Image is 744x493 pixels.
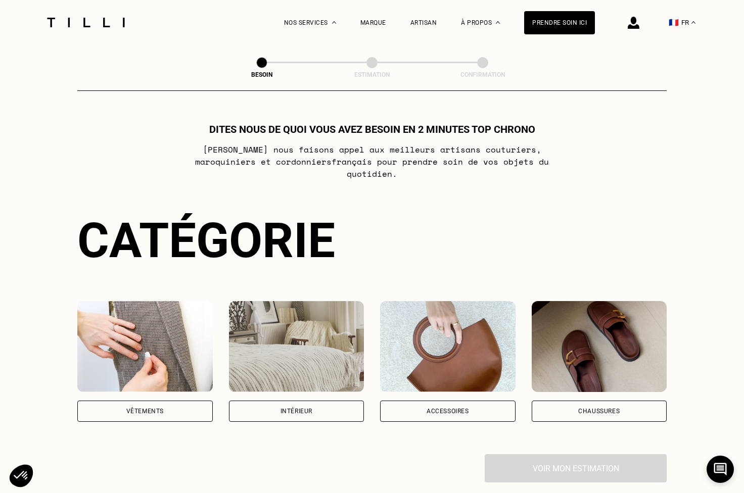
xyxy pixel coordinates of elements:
[77,301,213,392] img: Vêtements
[380,301,516,392] img: Accessoires
[524,11,595,34] a: Prendre soin ici
[77,212,667,269] div: Catégorie
[211,71,312,78] div: Besoin
[432,71,533,78] div: Confirmation
[628,17,639,29] img: icône connexion
[332,21,336,24] img: Menu déroulant
[360,19,386,26] a: Marque
[578,408,620,414] div: Chaussures
[229,301,364,392] img: Intérieur
[43,18,128,27] img: Logo du service de couturière Tilli
[321,71,423,78] div: Estimation
[126,408,164,414] div: Vêtements
[410,19,437,26] a: Artisan
[172,143,573,180] p: [PERSON_NAME] nous faisons appel aux meilleurs artisans couturiers , maroquiniers et cordonniers ...
[532,301,667,392] img: Chaussures
[427,408,469,414] div: Accessoires
[209,123,535,135] h1: Dites nous de quoi vous avez besoin en 2 minutes top chrono
[691,21,695,24] img: menu déroulant
[281,408,312,414] div: Intérieur
[669,18,679,27] span: 🇫🇷
[496,21,500,24] img: Menu déroulant à propos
